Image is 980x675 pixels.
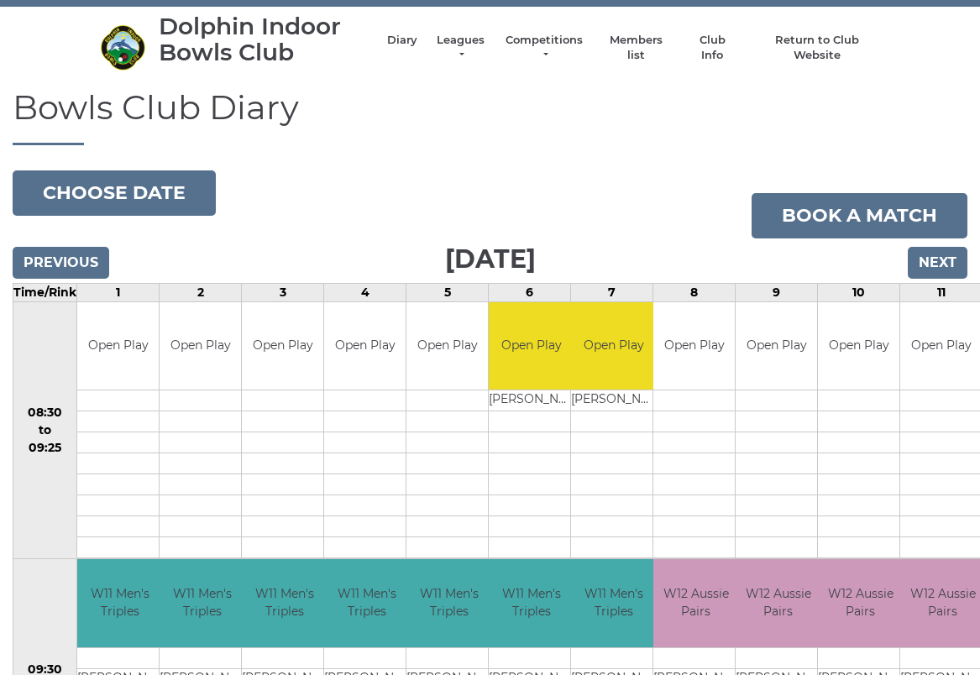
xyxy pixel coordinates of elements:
[571,390,656,411] td: [PERSON_NAME]
[688,33,736,63] a: Club Info
[242,283,324,301] td: 3
[160,559,244,647] td: W11 Men's Triples
[160,283,242,301] td: 2
[406,559,491,647] td: W11 Men's Triples
[818,559,903,647] td: W12 Aussie Pairs
[13,247,109,279] input: Previous
[13,89,967,145] h1: Bowls Club Diary
[736,283,818,301] td: 9
[13,283,77,301] td: Time/Rink
[752,193,967,238] a: Book a match
[571,302,656,390] td: Open Play
[818,283,900,301] td: 10
[406,302,488,390] td: Open Play
[100,24,146,71] img: Dolphin Indoor Bowls Club
[77,559,162,647] td: W11 Men's Triples
[13,301,77,559] td: 08:30 to 09:25
[504,33,584,63] a: Competitions
[434,33,487,63] a: Leagues
[653,302,735,390] td: Open Play
[242,559,327,647] td: W11 Men's Triples
[387,33,417,48] a: Diary
[324,559,409,647] td: W11 Men's Triples
[77,283,160,301] td: 1
[324,283,406,301] td: 4
[489,390,574,411] td: [PERSON_NAME]
[242,302,323,390] td: Open Play
[489,283,571,301] td: 6
[406,283,489,301] td: 5
[489,559,574,647] td: W11 Men's Triples
[653,559,738,647] td: W12 Aussie Pairs
[736,302,817,390] td: Open Play
[818,302,899,390] td: Open Play
[77,302,159,390] td: Open Play
[324,302,406,390] td: Open Play
[489,302,574,390] td: Open Play
[736,559,820,647] td: W12 Aussie Pairs
[159,13,370,65] div: Dolphin Indoor Bowls Club
[160,302,241,390] td: Open Play
[753,33,880,63] a: Return to Club Website
[653,283,736,301] td: 8
[571,559,656,647] td: W11 Men's Triples
[13,170,216,216] button: Choose date
[908,247,967,279] input: Next
[601,33,671,63] a: Members list
[571,283,653,301] td: 7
